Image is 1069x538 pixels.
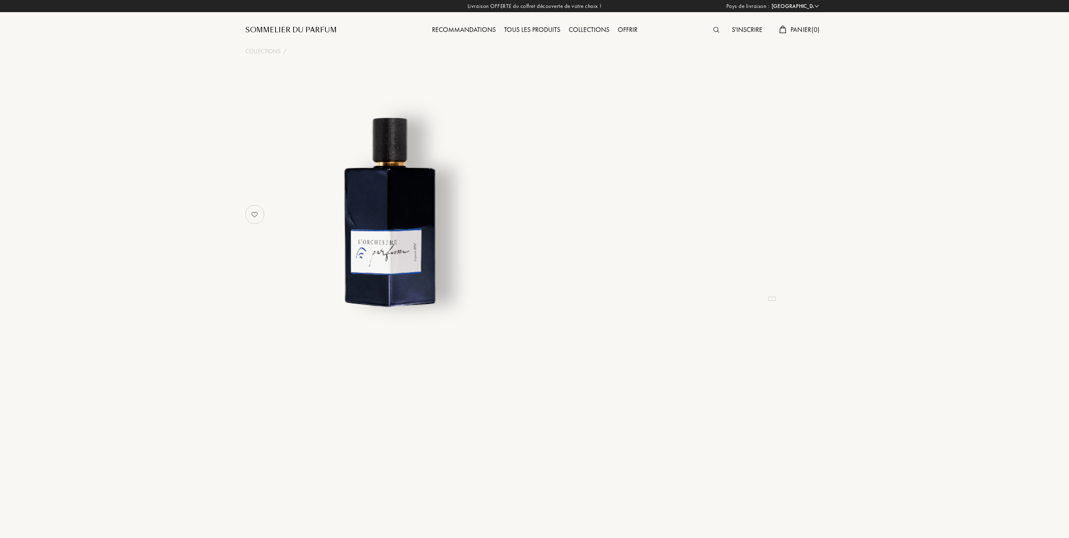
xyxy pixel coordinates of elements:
[246,206,263,223] img: no_like_p.png
[728,25,767,36] div: S'inscrire
[791,25,820,34] span: Panier ( 0 )
[614,25,642,34] a: Offrir
[713,27,719,33] img: search_icn.svg
[779,26,786,33] img: cart.svg
[245,47,281,56] a: Collections
[614,25,642,36] div: Offrir
[814,3,820,9] img: arrow_w.png
[500,25,564,34] a: Tous les produits
[283,47,286,56] div: /
[428,25,500,36] div: Recommandations
[564,25,614,36] div: Collections
[564,25,614,34] a: Collections
[500,25,564,36] div: Tous les produits
[245,25,337,35] a: Sommelier du Parfum
[728,25,767,34] a: S'inscrire
[286,107,494,314] img: undefined undefined
[726,2,770,10] span: Pays de livraison :
[428,25,500,34] a: Recommandations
